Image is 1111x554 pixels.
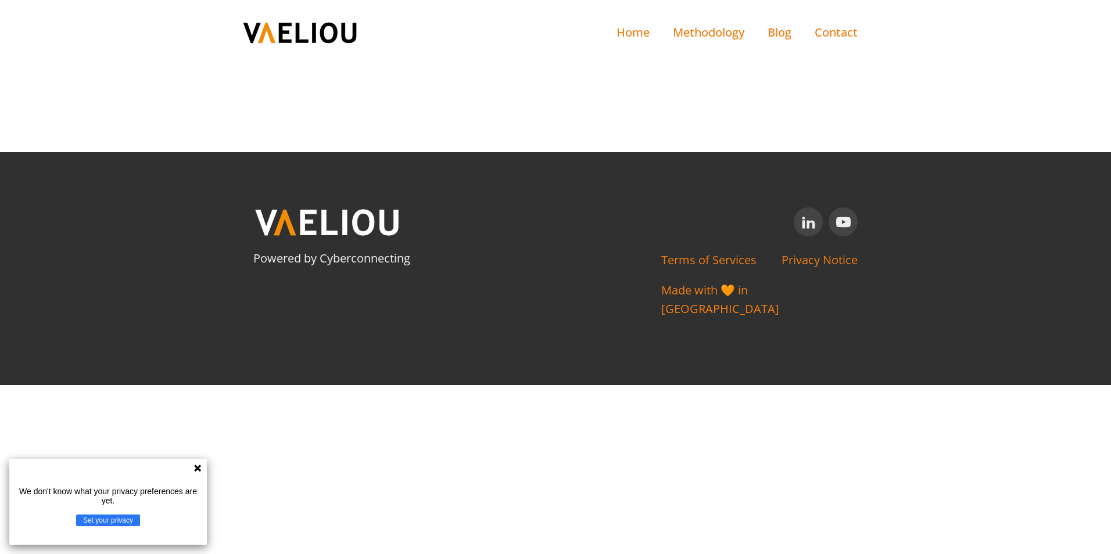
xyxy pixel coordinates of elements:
[782,251,858,269] a: Privacy Notice
[253,249,410,268] div: Powered by Cyberconnecting
[242,21,358,45] img: VAELIOU - boost your performance
[605,12,661,53] a: Home
[661,281,858,318] div: Made with 🧡 in [GEOGRAPHIC_DATA]
[756,12,803,53] a: Blog
[76,515,140,526] button: Set your privacy
[803,12,869,53] a: Contact
[661,12,756,53] a: Methodology
[14,487,202,505] p: We don't know what your privacy preferences are yet.
[253,207,400,238] img: VAELIOU - boost your performance
[661,251,757,269] a: Terms of Services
